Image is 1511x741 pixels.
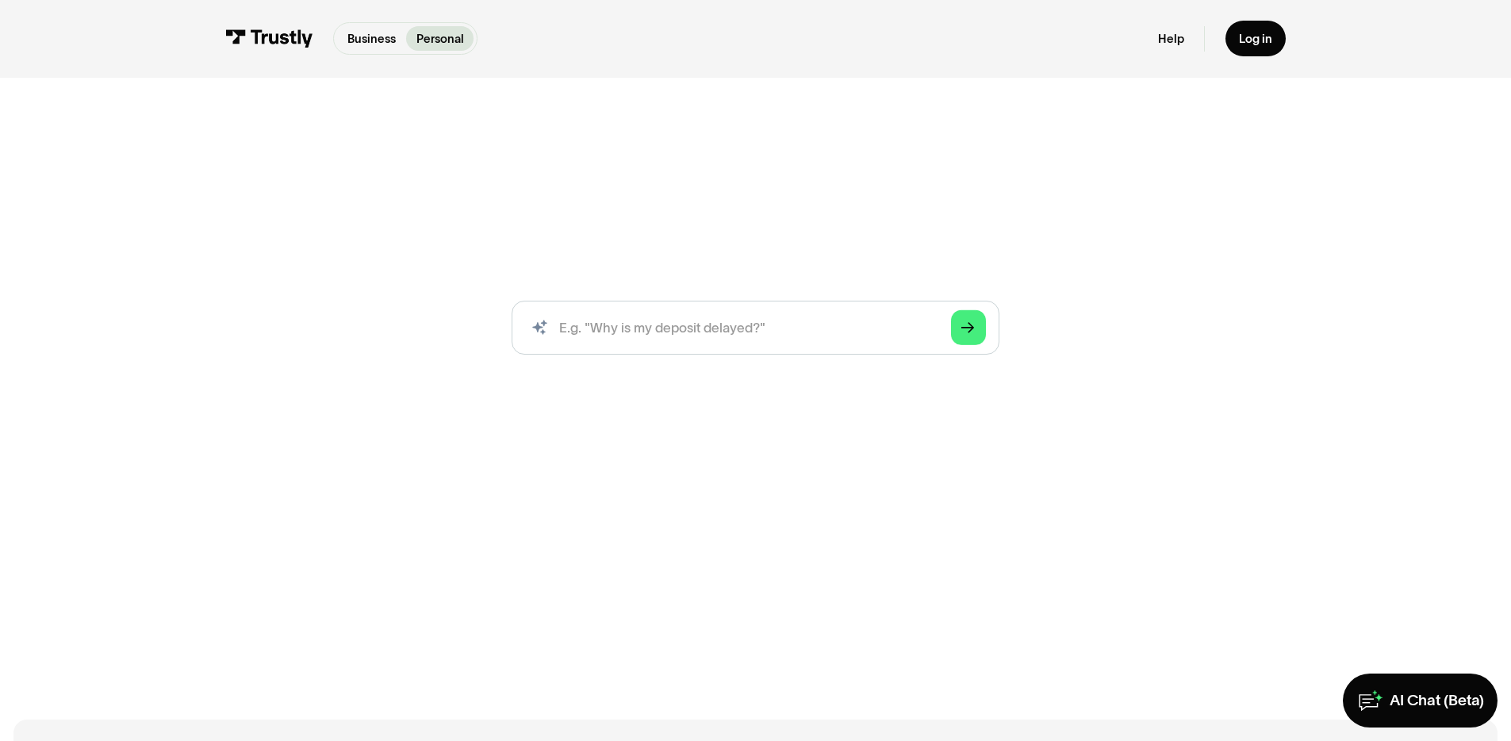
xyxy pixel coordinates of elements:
img: Trustly Logo [225,29,313,48]
a: Personal [406,26,474,51]
p: Personal [416,30,464,48]
div: AI Chat (Beta) [1390,691,1484,711]
a: Log in [1225,21,1286,56]
a: Help [1158,31,1184,46]
p: Business [347,30,396,48]
input: search [512,301,999,355]
div: Log in [1239,31,1272,46]
a: Business [337,26,405,51]
a: AI Chat (Beta) [1343,674,1498,728]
